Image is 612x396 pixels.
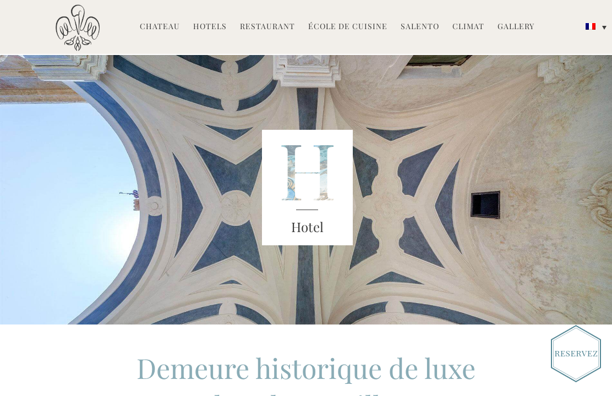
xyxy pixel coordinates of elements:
[498,21,534,34] a: Gallery
[56,4,100,51] img: Castello di Ugento
[551,325,601,382] img: Book_Button_French.png
[452,21,484,34] a: Climat
[240,21,295,34] a: Restaurant
[308,21,387,34] a: École de Cuisine
[193,21,227,34] a: Hotels
[140,21,180,34] a: Chateau
[262,130,353,245] img: castello_header_block.png
[262,217,353,237] h3: Hotel
[586,23,595,30] img: Français
[401,21,439,34] a: Salento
